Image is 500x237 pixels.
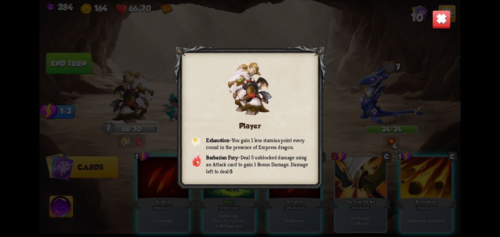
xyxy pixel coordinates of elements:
[191,154,309,175] p: –
[191,137,309,151] p: –
[206,154,308,175] span: Deal 5 unblocked damage using an Attack card to gain 1 Bonus Damage. Damage left to deal:
[191,122,309,130] h3: Player
[228,62,272,115] img: Barbarian_Dragon.png
[432,10,451,28] img: Close_Button.png
[191,137,201,147] img: PowerOfThunder.png
[206,137,229,144] b: Exhaustion
[191,154,201,167] img: DragonFury.png
[206,154,238,161] b: Barbarian Fury
[206,137,305,151] span: You gain 1 less stamina point every round in the presence of Empress dragon.
[230,168,232,175] b: 5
